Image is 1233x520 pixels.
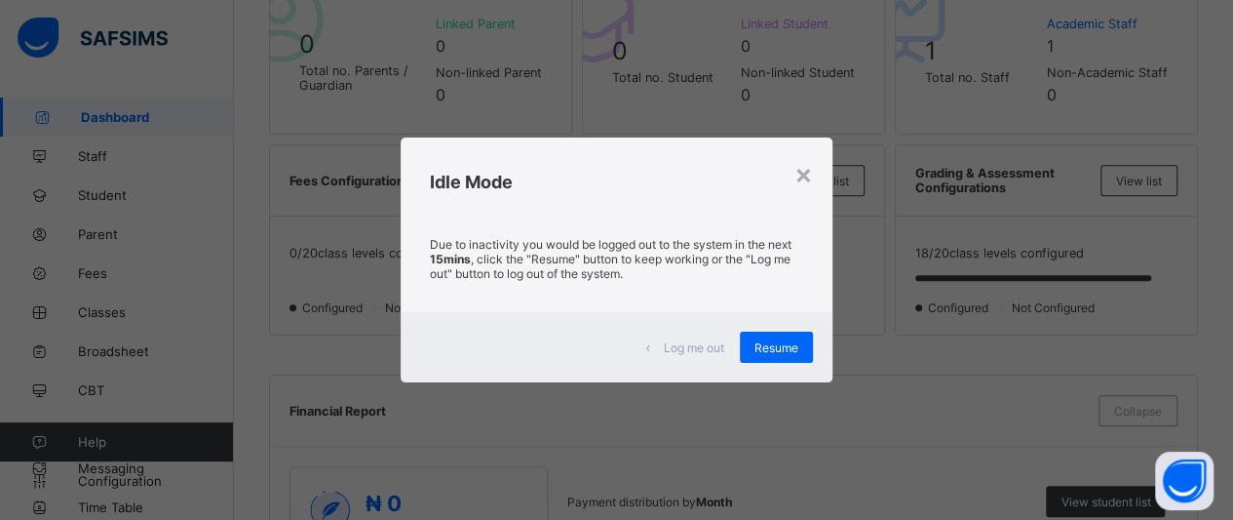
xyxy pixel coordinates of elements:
span: Log me out [664,340,724,355]
div: × [794,157,813,190]
p: Due to inactivity you would be logged out to the system in the next , click the "Resume" button t... [430,237,803,281]
h2: Idle Mode [430,172,803,192]
span: Resume [754,340,798,355]
button: Open asap [1155,452,1214,510]
strong: 15mins [430,252,471,266]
